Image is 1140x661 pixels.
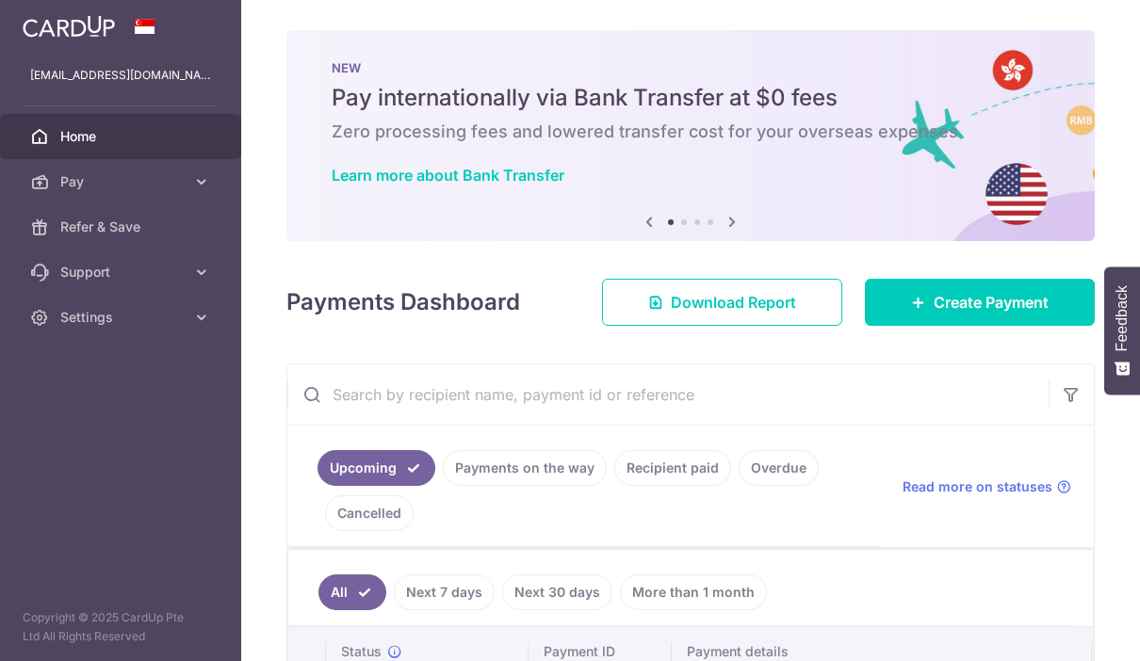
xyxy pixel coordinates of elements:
a: Download Report [602,279,842,326]
a: Upcoming [318,450,435,486]
span: Download Report [671,291,796,314]
span: Pay [60,172,185,191]
a: Payments on the way [443,450,607,486]
img: Bank transfer banner [286,30,1095,241]
span: Home [60,127,185,146]
img: CardUp [23,15,115,38]
span: Feedback [1114,285,1131,351]
a: Learn more about Bank Transfer [332,166,564,185]
span: Read more on statuses [903,477,1052,496]
p: NEW [332,60,1050,75]
button: Feedback - Show survey [1104,266,1140,395]
h6: Zero processing fees and lowered transfer cost for your overseas expenses [332,121,1050,143]
a: Read more on statuses [903,477,1071,496]
a: Cancelled [325,495,414,531]
span: Refer & Save [60,218,185,236]
h5: Pay internationally via Bank Transfer at $0 fees [332,83,1050,113]
input: Search by recipient name, payment id or reference [287,364,1049,425]
a: Recipient paid [614,450,731,486]
p: [EMAIL_ADDRESS][DOMAIN_NAME] [30,66,211,85]
a: Create Payment [865,279,1095,326]
span: Status [341,642,382,661]
a: More than 1 month [620,574,767,610]
a: Next 30 days [502,574,612,610]
span: Support [60,263,185,282]
a: All [318,574,386,610]
span: Create Payment [934,291,1049,314]
a: Overdue [739,450,819,486]
h4: Payments Dashboard [286,285,520,319]
span: Settings [60,308,185,327]
a: Next 7 days [394,574,495,610]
